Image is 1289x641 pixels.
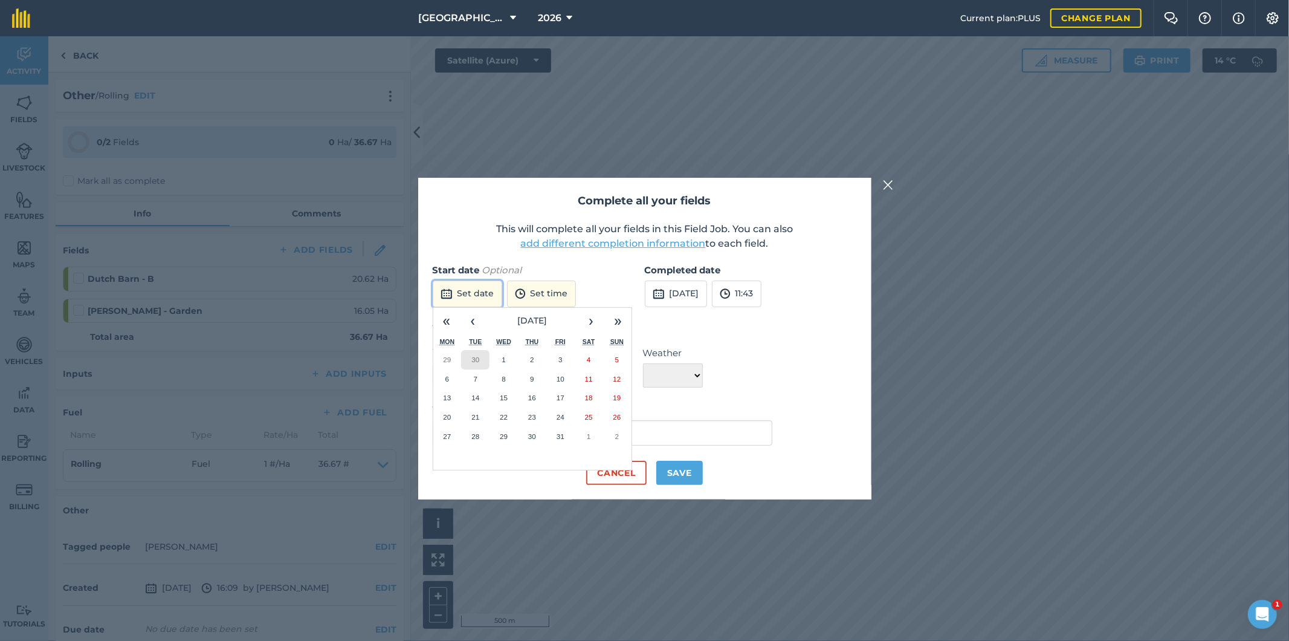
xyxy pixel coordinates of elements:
abbr: 25 October 2025 [585,413,593,421]
a: Change plan [1050,8,1142,28]
button: 4 October 2025 [575,350,603,369]
button: 19 October 2025 [603,388,632,408]
img: svg+xml;base64,PD94bWwgdmVyc2lvbj0iMS4wIiBlbmNvZGluZz0idXRmLTgiPz4KPCEtLSBHZW5lcmF0b3I6IEFkb2JlIE... [441,287,453,301]
abbr: 14 October 2025 [471,394,479,402]
button: 26 October 2025 [603,408,632,427]
button: 2 November 2025 [603,427,632,446]
button: 11:43 [712,281,761,307]
button: [DATE] [486,308,578,334]
button: › [578,308,605,334]
button: Set time [507,281,576,307]
button: 7 October 2025 [461,369,489,389]
abbr: Saturday [583,338,595,345]
abbr: 3 October 2025 [558,356,562,363]
span: 2026 [538,11,561,25]
abbr: 26 October 2025 [613,413,621,421]
img: fieldmargin Logo [12,8,30,28]
abbr: 1 October 2025 [502,356,505,363]
img: A question mark icon [1198,12,1212,24]
abbr: 11 October 2025 [585,375,593,383]
abbr: 4 October 2025 [587,356,590,363]
abbr: 1 November 2025 [587,432,590,440]
abbr: 29 September 2025 [443,356,451,363]
abbr: 10 October 2025 [557,375,564,383]
button: 29 September 2025 [433,350,462,369]
span: 1 [1273,600,1282,610]
button: 25 October 2025 [575,408,603,427]
h3: Weather [433,321,857,337]
button: Save [656,461,703,485]
abbr: Friday [555,338,566,345]
img: svg+xml;base64,PHN2ZyB4bWxucz0iaHR0cDovL3d3dy53My5vcmcvMjAwMC9zdmciIHdpZHRoPSIxNyIgaGVpZ2h0PSIxNy... [1233,11,1245,25]
abbr: 18 October 2025 [585,394,593,402]
img: svg+xml;base64,PD94bWwgdmVyc2lvbj0iMS4wIiBlbmNvZGluZz0idXRmLTgiPz4KPCEtLSBHZW5lcmF0b3I6IEFkb2JlIE... [515,287,526,301]
button: 13 October 2025 [433,388,462,408]
button: 6 October 2025 [433,369,462,389]
button: 2 October 2025 [518,350,546,369]
img: svg+xml;base64,PD94bWwgdmVyc2lvbj0iMS4wIiBlbmNvZGluZz0idXRmLTgiPz4KPCEtLSBHZW5lcmF0b3I6IEFkb2JlIE... [653,287,665,301]
abbr: 2 October 2025 [530,356,534,363]
abbr: 29 October 2025 [500,432,508,440]
abbr: 15 October 2025 [500,394,508,402]
abbr: 30 October 2025 [528,432,536,440]
em: Optional [482,264,522,276]
button: 3 October 2025 [546,350,575,369]
button: ‹ [460,308,486,334]
abbr: 2 November 2025 [615,432,619,440]
abbr: 28 October 2025 [471,432,479,440]
button: 8 October 2025 [489,369,518,389]
button: 17 October 2025 [546,388,575,408]
img: svg+xml;base64,PHN2ZyB4bWxucz0iaHR0cDovL3d3dy53My5vcmcvMjAwMC9zdmciIHdpZHRoPSIyMiIgaGVpZ2h0PSIzMC... [883,178,894,192]
button: 27 October 2025 [433,427,462,446]
button: 14 October 2025 [461,388,489,408]
abbr: Thursday [526,338,539,345]
button: 22 October 2025 [489,408,518,427]
button: 29 October 2025 [489,427,518,446]
button: 1 October 2025 [489,350,518,369]
button: 10 October 2025 [546,369,575,389]
button: 5 October 2025 [603,350,632,369]
iframe: Intercom live chat [1248,600,1277,629]
abbr: 21 October 2025 [471,413,479,421]
h2: Complete all your fields [433,192,857,210]
strong: Start date [433,264,480,276]
abbr: 13 October 2025 [443,394,451,402]
button: 1 November 2025 [575,427,603,446]
button: 11 October 2025 [575,369,603,389]
abbr: 17 October 2025 [557,394,564,402]
strong: Completed date [645,264,721,276]
button: 9 October 2025 [518,369,546,389]
img: svg+xml;base64,PD94bWwgdmVyc2lvbj0iMS4wIiBlbmNvZGluZz0idXRmLTgiPz4KPCEtLSBHZW5lcmF0b3I6IEFkb2JlIE... [720,287,731,301]
abbr: Wednesday [496,338,511,345]
label: Weather [643,346,703,360]
button: [DATE] [645,281,707,307]
button: 20 October 2025 [433,408,462,427]
abbr: 12 October 2025 [613,375,621,383]
abbr: 6 October 2025 [445,375,449,383]
button: 28 October 2025 [461,427,489,446]
abbr: 31 October 2025 [557,432,564,440]
button: « [433,308,460,334]
img: A cog icon [1265,12,1280,24]
abbr: 19 October 2025 [613,394,621,402]
abbr: 5 October 2025 [615,356,619,363]
button: 15 October 2025 [489,388,518,408]
abbr: 7 October 2025 [474,375,477,383]
button: 31 October 2025 [546,427,575,446]
button: 24 October 2025 [546,408,575,427]
abbr: 8 October 2025 [502,375,505,383]
abbr: Monday [440,338,455,345]
button: 30 October 2025 [518,427,546,446]
p: This will complete all your fields in this Field Job. You can also to each field. [433,222,857,251]
abbr: 27 October 2025 [443,432,451,440]
abbr: Tuesday [469,338,482,345]
abbr: 23 October 2025 [528,413,536,421]
abbr: 20 October 2025 [443,413,451,421]
abbr: 16 October 2025 [528,394,536,402]
span: [GEOGRAPHIC_DATA] [419,11,506,25]
abbr: 24 October 2025 [557,413,564,421]
abbr: Sunday [610,338,624,345]
abbr: 22 October 2025 [500,413,508,421]
img: Two speech bubbles overlapping with the left bubble in the forefront [1164,12,1178,24]
button: Set date [433,281,502,307]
